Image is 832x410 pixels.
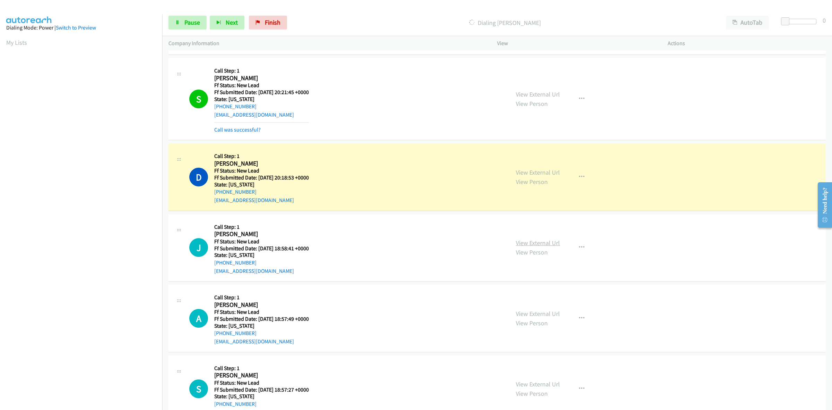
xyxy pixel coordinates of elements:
[214,268,294,274] a: [EMAIL_ADDRESS][DOMAIN_NAME]
[516,248,548,256] a: View Person
[214,96,309,103] h5: State: [US_STATE]
[516,310,560,318] a: View External Url
[823,16,826,25] div: 0
[668,39,826,48] p: Actions
[214,174,309,181] h5: Ff Submitted Date: [DATE] 20:18:53 +0000
[214,67,309,74] h5: Call Step: 1
[226,18,238,26] span: Next
[516,380,560,388] a: View External Url
[296,18,713,27] p: Dialing [PERSON_NAME]
[168,39,485,48] p: Company Information
[56,24,96,31] a: Switch to Preview
[516,90,560,98] a: View External Url
[214,82,309,89] h5: Ff Status: New Lead
[168,16,207,30] a: Pause
[214,181,309,188] h5: State: [US_STATE]
[214,401,257,407] a: [PHONE_NUMBER]
[214,153,309,160] h5: Call Step: 1
[214,371,309,379] h2: [PERSON_NAME]
[214,238,309,245] h5: Ff Status: New Lead
[249,16,287,30] a: Finish
[210,16,244,30] button: Next
[785,19,816,24] div: Delay between calls (in seconds)
[189,238,208,257] h1: J
[516,168,560,176] a: View External Url
[516,100,548,108] a: View Person
[214,103,257,110] a: [PHONE_NUMBER]
[214,323,309,329] h5: State: [US_STATE]
[214,393,309,400] h5: State: [US_STATE]
[214,259,257,266] a: [PHONE_NUMBER]
[214,338,294,345] a: [EMAIL_ADDRESS][DOMAIN_NAME]
[214,111,294,118] a: [EMAIL_ADDRESS][DOMAIN_NAME]
[214,379,309,386] h5: Ff Status: New Lead
[214,197,294,203] a: [EMAIL_ADDRESS][DOMAIN_NAME]
[214,294,309,301] h5: Call Step: 1
[812,177,832,233] iframe: Resource Center
[6,53,162,383] iframe: Dialpad
[214,309,309,316] h5: Ff Status: New Lead
[214,230,309,238] h2: [PERSON_NAME]
[189,379,208,398] h1: S
[726,16,769,30] button: AutoTab
[6,24,156,32] div: Dialing Mode: Power |
[214,330,257,336] a: [PHONE_NUMBER]
[214,89,309,96] h5: Ff Submitted Date: [DATE] 20:21:45 +0000
[516,390,548,398] a: View Person
[6,39,27,47] a: My Lists
[214,224,309,231] h5: Call Step: 1
[184,18,200,26] span: Pause
[497,39,655,48] p: View
[265,18,280,26] span: Finish
[214,301,309,309] h2: [PERSON_NAME]
[189,309,208,328] h1: A
[214,160,309,168] h2: [PERSON_NAME]
[214,386,309,393] h5: Ff Submitted Date: [DATE] 18:57:27 +0000
[189,238,208,257] div: The call is yet to be attempted
[214,167,309,174] h5: Ff Status: New Lead
[189,168,208,186] h1: D
[214,365,309,372] h5: Call Step: 1
[214,74,309,82] h2: [PERSON_NAME]
[189,90,208,108] h1: S
[189,379,208,398] div: The call is yet to be attempted
[214,316,309,323] h5: Ff Submitted Date: [DATE] 18:57:49 +0000
[516,239,560,247] a: View External Url
[214,126,261,133] a: Call was successful?
[214,245,309,252] h5: Ff Submitted Date: [DATE] 18:58:41 +0000
[516,319,548,327] a: View Person
[214,252,309,259] h5: State: [US_STATE]
[214,189,257,195] a: [PHONE_NUMBER]
[189,309,208,328] div: The call is yet to be attempted
[516,178,548,186] a: View Person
